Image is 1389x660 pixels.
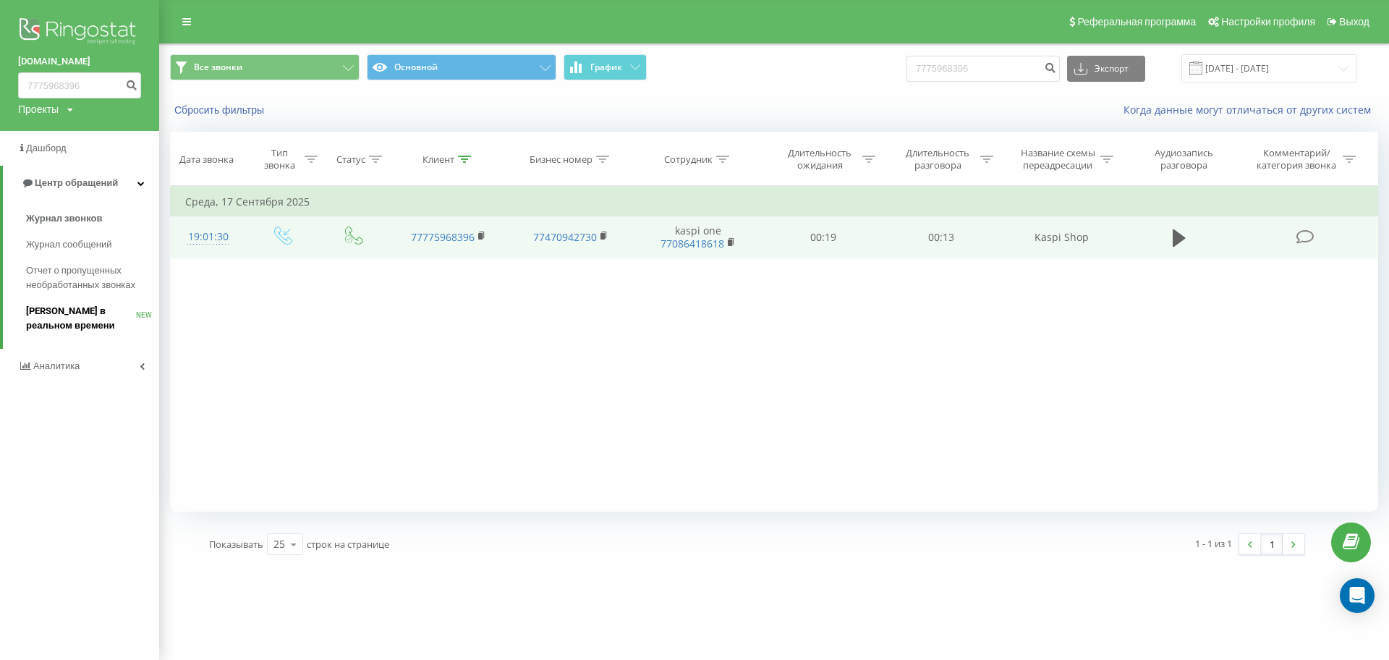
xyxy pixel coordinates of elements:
[26,232,159,258] a: Журнал сообщений
[899,147,977,172] div: Длительность разговора
[26,263,152,292] span: Отчет о пропущенных необработанных звонках
[1221,16,1315,27] span: Настройки профиля
[1339,16,1369,27] span: Выход
[411,230,475,244] a: 77775968396
[35,177,118,188] span: Центр обращений
[170,54,360,80] button: Все звонки
[171,187,1378,216] td: Среда, 17 Сентября 2025
[18,14,141,51] img: Ringostat logo
[883,216,1001,258] td: 00:13
[26,143,67,153] span: Дашборд
[564,54,647,80] button: График
[660,237,724,250] a: 77086418618
[906,56,1060,82] input: Поиск по номеру
[273,537,285,551] div: 25
[1195,536,1232,551] div: 1 - 1 из 1
[1123,103,1378,117] a: Когда данные могут отличаться от других систем
[1254,147,1339,172] div: Комментарий/категория звонка
[185,223,231,251] div: 19:01:30
[1019,147,1097,172] div: Название схемы переадресации
[307,538,389,551] span: строк на странице
[781,147,859,172] div: Длительность ожидания
[3,166,159,200] a: Центр обращений
[1067,56,1145,82] button: Экспорт
[1340,578,1375,613] div: Open Intercom Messenger
[530,153,592,166] div: Бизнес номер
[33,360,80,371] span: Аналитика
[422,153,454,166] div: Клиент
[336,153,365,166] div: Статус
[170,103,271,117] button: Сбросить фильтры
[664,153,713,166] div: Сотрудник
[632,216,764,258] td: kaspi one
[765,216,883,258] td: 00:19
[179,153,234,166] div: Дата звонка
[18,72,141,98] input: Поиск по номеру
[26,304,136,333] span: [PERSON_NAME] в реальном времени
[26,211,102,226] span: Журнал звонков
[259,147,301,172] div: Тип звонка
[26,237,111,252] span: Журнал сообщений
[1137,147,1231,172] div: Аудиозапись разговора
[209,538,263,551] span: Показывать
[194,62,242,73] span: Все звонки
[18,54,141,69] a: [DOMAIN_NAME]
[367,54,556,80] button: Основной
[590,62,622,72] span: График
[26,206,159,232] a: Журнал звонков
[1077,16,1196,27] span: Реферальная программа
[26,258,159,298] a: Отчет о пропущенных необработанных звонках
[533,230,597,244] a: 77470942730
[26,298,159,339] a: [PERSON_NAME] в реальном времениNEW
[1001,216,1123,258] td: Kaspi Shop
[18,102,59,117] div: Проекты
[1261,534,1283,554] a: 1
